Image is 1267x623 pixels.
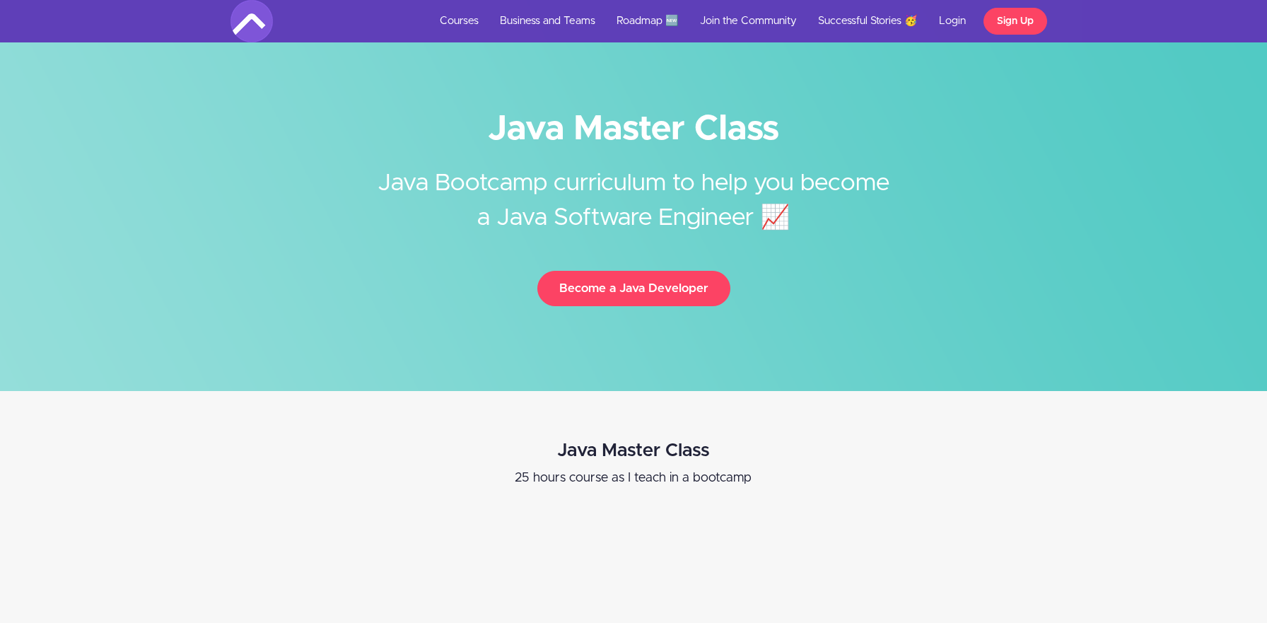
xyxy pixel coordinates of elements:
[215,468,1053,488] p: 25 hours course as I teach in a bootcamp
[368,145,899,235] h2: Java Bootcamp curriculum to help you become a Java Software Engineer 📈
[983,8,1047,35] a: Sign Up
[537,271,730,306] button: Become a Java Developer
[215,441,1053,461] h2: Java Master Class
[230,113,1037,145] h1: Java Master Class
